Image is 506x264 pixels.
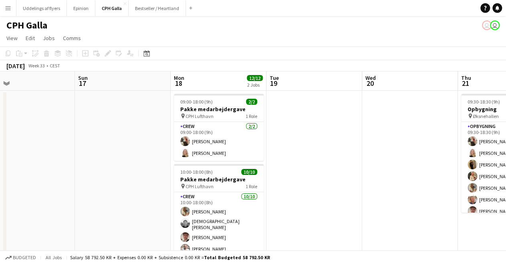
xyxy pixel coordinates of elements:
[180,169,213,175] span: 10:00-18:00 (8h)
[174,122,264,161] app-card-role: Crew2/209:00-18:00 (9h)[PERSON_NAME][PERSON_NAME]
[3,33,21,43] a: View
[6,62,25,70] div: [DATE]
[204,254,270,260] span: Total Budgeted 58 792.50 KR
[40,33,58,43] a: Jobs
[247,75,263,81] span: 12/12
[174,74,184,81] span: Mon
[268,79,279,88] span: 19
[468,99,500,105] span: 09:30-18:30 (9h)
[63,35,81,42] span: Comms
[174,106,264,113] h3: Pakke medarbejdergave
[50,63,60,69] div: CEST
[78,74,88,81] span: Sun
[473,113,499,119] span: Øksnehallen
[43,35,55,42] span: Jobs
[174,94,264,161] app-job-card: 09:00-18:00 (9h)2/2Pakke medarbejdergave CPH Lufthavn1 RoleCrew2/209:00-18:00 (9h)[PERSON_NAME][P...
[185,113,214,119] span: CPH Lufthavn
[129,0,186,16] button: Bestseller / Heartland
[180,99,213,105] span: 09:00-18:00 (9h)
[364,79,376,88] span: 20
[60,33,84,43] a: Comms
[185,183,214,189] span: CPH Lufthavn
[95,0,129,16] button: CPH Galla
[67,0,95,16] button: Epinion
[4,253,37,262] button: Budgeted
[6,35,18,42] span: View
[246,99,257,105] span: 2/2
[173,79,184,88] span: 18
[22,33,38,43] a: Edit
[490,20,500,30] app-user-avatar: Luna Amalie Sander
[26,63,46,69] span: Week 33
[246,183,257,189] span: 1 Role
[460,79,471,88] span: 21
[461,74,471,81] span: Thu
[70,254,270,260] div: Salary 58 792.50 KR + Expenses 0.00 KR + Subsistence 0.00 KR =
[482,20,492,30] app-user-avatar: Carla Sørensen
[16,0,67,16] button: Uddelings af flyers
[13,255,36,260] span: Budgeted
[241,169,257,175] span: 10/10
[246,113,257,119] span: 1 Role
[6,19,47,31] h1: CPH Galla
[270,74,279,81] span: Tue
[26,35,35,42] span: Edit
[174,176,264,183] h3: Pakke medarbejdergave
[77,79,88,88] span: 17
[247,82,262,88] div: 2 Jobs
[44,254,63,260] span: All jobs
[365,74,376,81] span: Wed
